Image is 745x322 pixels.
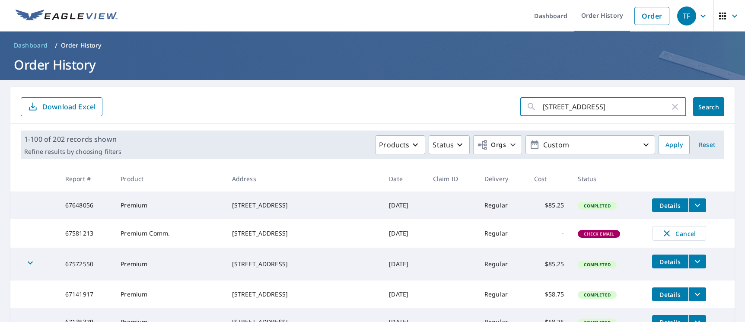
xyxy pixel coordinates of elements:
[652,255,688,268] button: detailsBtn-67572550
[478,166,527,191] th: Delivery
[375,135,425,154] button: Products
[10,56,735,73] h1: Order History
[10,38,735,52] nav: breadcrumb
[114,281,225,308] td: Premium
[382,281,426,308] td: [DATE]
[634,7,669,25] a: Order
[543,95,670,119] input: Address, Report #, Claim ID, etc.
[58,166,114,191] th: Report #
[225,166,382,191] th: Address
[527,191,571,219] td: $85.25
[688,287,706,301] button: filesDropdownBtn-67141917
[527,219,571,248] td: -
[114,191,225,219] td: Premium
[697,140,717,150] span: Reset
[579,261,615,268] span: Completed
[579,292,615,298] span: Completed
[382,166,426,191] th: Date
[700,103,717,111] span: Search
[571,166,645,191] th: Status
[659,135,690,154] button: Apply
[61,41,102,50] p: Order History
[688,255,706,268] button: filesDropdownBtn-67572550
[661,228,697,239] span: Cancel
[527,281,571,308] td: $58.75
[58,248,114,281] td: 67572550
[478,219,527,248] td: Regular
[525,135,655,154] button: Custom
[652,198,688,212] button: detailsBtn-67648056
[693,135,721,154] button: Reset
[232,201,376,210] div: [STREET_ADDRESS]
[579,231,619,237] span: Check Email
[473,135,522,154] button: Orgs
[21,97,102,116] button: Download Excel
[665,140,683,150] span: Apply
[478,281,527,308] td: Regular
[657,258,683,266] span: Details
[382,219,426,248] td: [DATE]
[677,6,696,26] div: TF
[10,38,51,52] a: Dashboard
[58,219,114,248] td: 67581213
[42,102,96,112] p: Download Excel
[477,140,506,150] span: Orgs
[379,140,409,150] p: Products
[652,226,706,241] button: Cancel
[382,248,426,281] td: [DATE]
[579,203,615,209] span: Completed
[58,281,114,308] td: 67141917
[114,219,225,248] td: Premium Comm.
[114,166,225,191] th: Product
[232,260,376,268] div: [STREET_ADDRESS]
[652,287,688,301] button: detailsBtn-67141917
[55,40,57,51] li: /
[527,248,571,281] td: $85.25
[14,41,48,50] span: Dashboard
[657,290,683,299] span: Details
[24,134,121,144] p: 1-100 of 202 records shown
[688,198,706,212] button: filesDropdownBtn-67648056
[16,10,118,22] img: EV Logo
[429,135,470,154] button: Status
[478,191,527,219] td: Regular
[232,290,376,299] div: [STREET_ADDRESS]
[114,248,225,281] td: Premium
[58,191,114,219] td: 67648056
[382,191,426,219] td: [DATE]
[540,137,641,153] p: Custom
[24,148,121,156] p: Refine results by choosing filters
[433,140,454,150] p: Status
[657,201,683,210] span: Details
[693,97,724,116] button: Search
[426,166,478,191] th: Claim ID
[478,248,527,281] td: Regular
[232,229,376,238] div: [STREET_ADDRESS]
[527,166,571,191] th: Cost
